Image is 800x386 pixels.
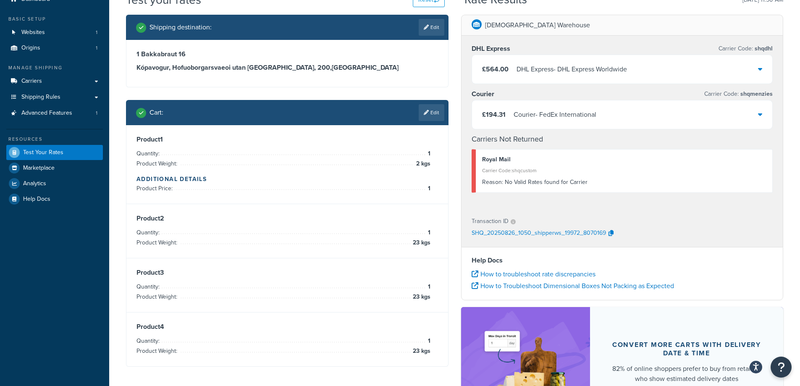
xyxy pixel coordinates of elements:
span: 2 kgs [414,159,430,169]
div: Manage Shipping [6,64,103,71]
button: Open Resource Center [771,357,792,378]
span: Quantity: [136,282,162,291]
p: Transaction ID [472,215,509,227]
span: Product Weight: [136,347,179,355]
span: Marketplace [23,165,55,172]
div: Convert more carts with delivery date & time [610,341,763,357]
a: How to troubleshoot rate discrepancies [472,269,595,279]
span: shqdhl [753,44,773,53]
span: Advanced Features [21,110,72,117]
span: 1 [96,45,97,52]
h2: Cart : [150,109,163,116]
h3: Product 2 [136,214,438,223]
span: 1 [426,228,430,238]
a: Origins1 [6,40,103,56]
h4: Carriers Not Returned [472,134,773,145]
a: How to Troubleshoot Dimensional Boxes Not Packing as Expected [472,281,674,291]
span: Shipping Rules [21,94,60,101]
span: Test Your Rates [23,149,63,156]
li: Origins [6,40,103,56]
p: Carrier Code: [719,43,773,55]
div: No Valid Rates found for Carrier [482,176,766,188]
h3: Product 4 [136,323,438,331]
span: Product Price: [136,184,175,193]
a: Analytics [6,176,103,191]
span: 1 [96,110,97,117]
p: [DEMOGRAPHIC_DATA] Warehouse [485,19,590,31]
div: DHL Express - DHL Express Worldwide [517,63,627,75]
h3: DHL Express [472,45,510,53]
a: Carriers [6,74,103,89]
span: £564.00 [482,64,509,74]
h4: Additional Details [136,175,438,184]
li: Advanced Features [6,105,103,121]
h3: Kópavogur, Hofuoborgarsvaeoi utan [GEOGRAPHIC_DATA], 200 , [GEOGRAPHIC_DATA] [136,63,438,72]
div: Courier - FedEx International [514,109,596,121]
span: Quantity: [136,228,162,237]
span: 23 kgs [411,238,430,248]
span: £194.31 [482,110,506,119]
p: SHQ_20250826_1050_shipperws_19972_8070169 [472,227,606,240]
span: Reason: [482,178,503,186]
p: Carrier Code: [704,88,773,100]
h3: Product 3 [136,268,438,277]
a: Test Your Rates [6,145,103,160]
div: Carrier Code: shqcustom [482,165,766,176]
span: Product Weight: [136,159,179,168]
h3: 1 Bakkabraut 16 [136,50,438,58]
h2: Shipping destination : [150,24,212,31]
a: Websites1 [6,25,103,40]
h4: Help Docs [472,255,773,265]
span: Carriers [21,78,42,85]
a: Edit [419,19,444,36]
span: Websites [21,29,45,36]
span: 1 [426,282,430,292]
span: 1 [426,184,430,194]
span: 23 kgs [411,346,430,356]
a: Marketplace [6,160,103,176]
span: shqmenzies [739,89,773,98]
span: Product Weight: [136,238,179,247]
span: 23 kgs [411,292,430,302]
span: Quantity: [136,336,162,345]
a: Advanced Features1 [6,105,103,121]
span: 1 [426,149,430,159]
div: Resources [6,136,103,143]
span: Analytics [23,180,46,187]
span: 1 [426,336,430,346]
div: 82% of online shoppers prefer to buy from retailers who show estimated delivery dates [610,364,763,384]
span: Origins [21,45,40,52]
a: Edit [419,104,444,121]
span: Product Weight: [136,292,179,301]
h3: Product 1 [136,135,438,144]
span: Help Docs [23,196,50,203]
a: Shipping Rules [6,89,103,105]
div: Basic Setup [6,16,103,23]
span: Quantity: [136,149,162,158]
li: Websites [6,25,103,40]
h3: Courier [472,90,494,98]
span: 1 [96,29,97,36]
div: Royal Mail [482,154,766,165]
a: Help Docs [6,192,103,207]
